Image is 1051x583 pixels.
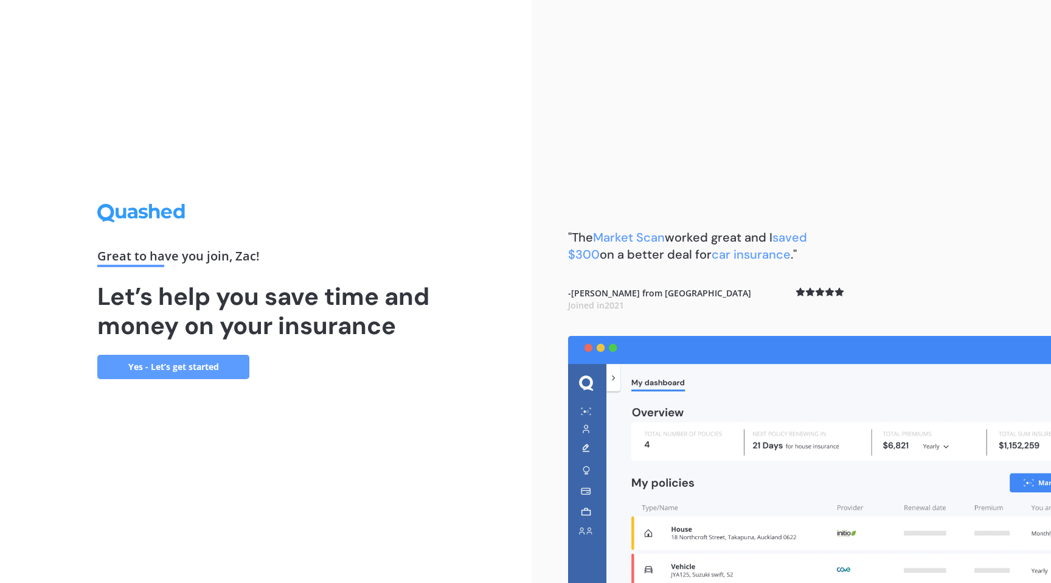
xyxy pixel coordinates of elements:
span: Market Scan [593,229,665,245]
b: - [PERSON_NAME] from [GEOGRAPHIC_DATA] [568,287,751,311]
div: Great to have you join , Zac ! [97,250,434,267]
a: Yes - Let’s get started [97,355,249,379]
span: saved $300 [568,229,807,262]
span: car insurance [712,246,791,262]
span: Joined in 2021 [568,299,624,311]
h1: Let’s help you save time and money on your insurance [97,282,434,340]
b: "The worked great and I on a better deal for ." [568,229,807,262]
